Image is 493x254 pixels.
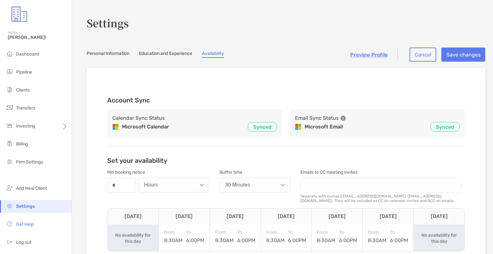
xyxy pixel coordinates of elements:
[122,123,169,131] p: Microsoft Calendar
[107,96,465,104] h3: Account Sync
[339,230,357,243] div: 6:00PM
[16,87,30,93] span: Clients
[317,230,335,235] span: From
[311,208,362,224] th: [DATE]
[390,230,408,243] div: 6:00PM
[350,52,388,58] a: Preview Profile
[436,123,454,131] p: Synced
[210,208,261,224] th: [DATE]
[113,232,152,244] div: No availability for this day
[186,230,204,235] span: To
[139,51,192,58] a: Education and Experience
[112,124,119,130] img: Microsoft Calendar
[413,208,464,224] th: [DATE]
[368,230,386,235] span: From
[6,50,13,57] img: dashboard icon
[6,220,13,228] img: get-help icon
[186,230,204,243] div: 6:00PM
[6,202,13,210] img: settings icon
[16,123,35,129] span: Investing
[108,208,159,224] th: [DATE]
[6,104,13,111] img: transfers icon
[6,184,13,192] img: add_new_client icon
[112,114,165,122] h3: Calendar Sync Status
[237,230,255,235] span: To
[16,204,35,209] span: Settings
[295,114,339,122] h3: Email Sync Status
[8,35,68,40] span: [PERSON_NAME]!
[288,230,306,235] span: To
[6,68,13,75] img: pipeline icon
[215,230,234,243] div: 8:30AM
[281,184,285,186] img: Open dropdown arrow
[87,15,485,30] h3: Settings
[288,230,306,243] div: 6:00PM
[410,48,436,62] button: Cancel
[6,140,13,147] img: billing icon
[300,170,461,175] div: Emails to CC meeting invites
[16,159,43,165] span: Firm Settings
[139,178,209,192] button: Hours
[8,3,31,26] img: Zoe Logo
[237,230,255,243] div: 6:00PM
[144,182,158,188] div: Hours
[107,170,209,175] div: Min booking notice
[6,122,13,129] img: investing icon
[253,123,272,131] p: Synced
[16,51,39,57] span: Dashboard
[339,230,357,235] span: To
[261,208,312,224] th: [DATE]
[6,86,13,93] img: clients icon
[305,123,343,131] p: Microsoft Email
[419,232,459,244] div: No availability for this day
[202,51,224,58] a: Availability
[16,105,35,111] span: Transfers
[16,69,32,75] span: Pipeline
[390,230,408,235] span: To
[317,230,335,243] div: 8:30AM
[200,184,204,186] img: Open dropdown arrow
[295,124,301,130] img: Microsoft Email
[220,178,290,192] button: 30 Minutes
[164,230,183,243] div: 8:30AM
[225,182,250,188] div: 30 Minutes
[87,51,129,58] a: Personal Information
[16,222,34,227] span: Get Help
[159,208,210,224] th: [DATE]
[362,208,413,224] th: [DATE]
[220,170,290,175] div: Buffer time
[107,157,167,164] h2: Set your availability
[6,158,13,165] img: firm-settings icon
[16,141,28,147] span: Billing
[266,230,285,243] div: 8:30AM
[215,230,234,235] span: From
[266,230,285,235] span: From
[16,186,47,191] span: Add New Client
[368,230,386,243] div: 8:30AM
[6,238,13,246] img: logout icon
[16,240,31,245] span: Log out
[441,48,485,62] button: Save changes
[164,230,183,235] span: From
[300,194,462,203] div: Separate with comas ([EMAIL_ADDRESS][DOMAIN_NAME], [EMAIL_ADDRESS][DOMAIN_NAME]). They will be in...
